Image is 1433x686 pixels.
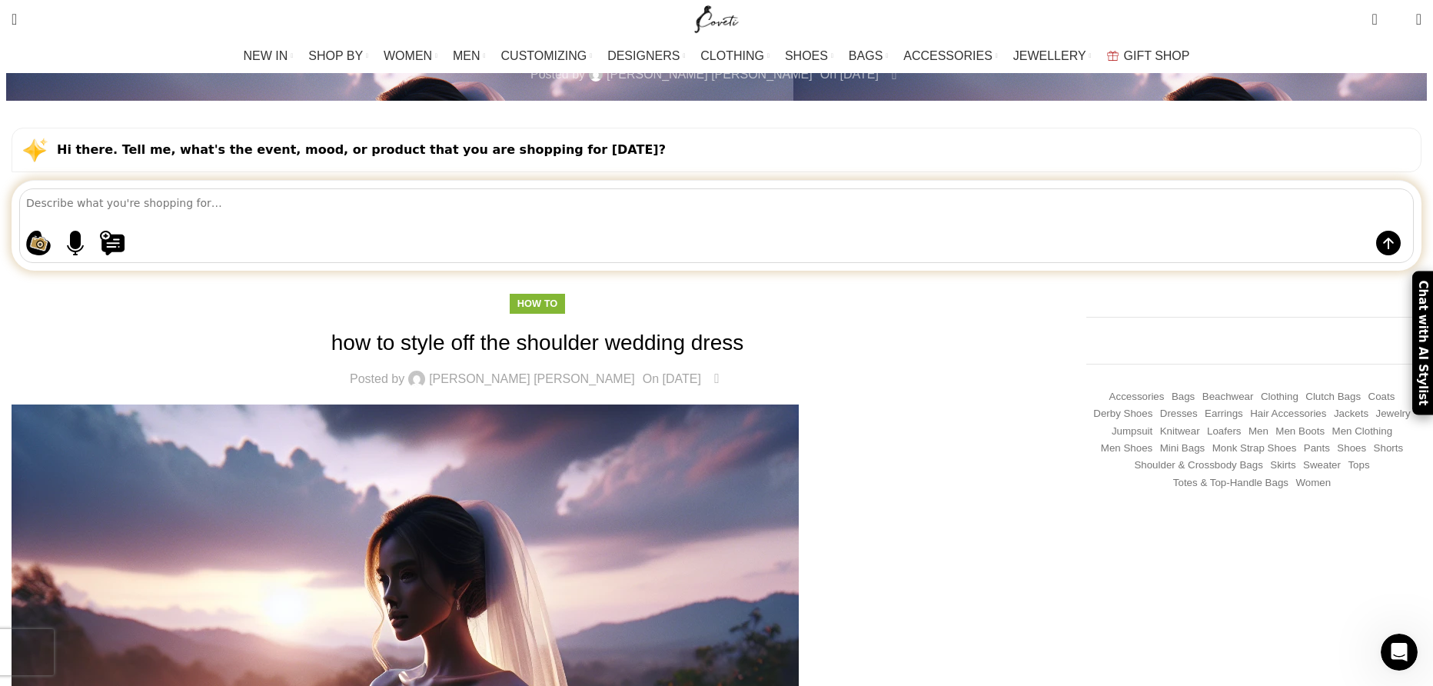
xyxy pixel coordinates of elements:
a: Knitwear (484 items) [1160,425,1200,439]
img: author-avatar [408,371,425,388]
a: ACCESSORIES [903,41,998,72]
a: BAGS [849,41,888,72]
a: Dresses (9,674 items) [1160,407,1198,421]
a: Derby shoes (233 items) [1093,407,1152,421]
a: Jackets (1,198 items) [1334,407,1368,421]
a: Men (1,906 items) [1248,425,1268,439]
div: Main navigation [4,41,1429,72]
a: [PERSON_NAME] [PERSON_NAME] [607,65,813,85]
span: DESIGNERS [607,48,680,63]
a: 0 [886,65,903,85]
span: Posted by [530,65,585,85]
span: GIFT SHOP [1124,48,1190,63]
a: Beachwear (451 items) [1202,390,1254,405]
span: WOMEN [384,48,432,63]
div: My Wishlist [1389,4,1405,35]
a: Coats (417 items) [1368,390,1395,405]
a: Accessories (745 items) [1109,390,1165,405]
a: Hair Accessories (245 items) [1250,407,1326,421]
a: Jumpsuit (155 items) [1112,425,1152,439]
a: MEN [453,41,485,72]
a: Clutch Bags (155 items) [1305,390,1361,405]
a: Bags (1,744 items) [1172,390,1195,405]
a: Search [4,4,25,35]
span: SHOP BY [308,48,363,63]
a: Men Boots (296 items) [1275,425,1325,439]
a: Men Clothing (418 items) [1332,425,1393,439]
span: Posted by [350,373,404,385]
img: GiftBag [1107,51,1119,61]
iframe: Intercom live chat [1381,634,1418,671]
span: 0 [1392,15,1404,27]
a: How to [517,298,557,309]
a: Skirts (1,049 items) [1270,458,1295,473]
a: Earrings (184 items) [1205,407,1243,421]
a: Loafers (193 items) [1207,425,1241,439]
span: BAGS [849,48,883,63]
a: Women (21,931 items) [1295,476,1331,491]
a: WOMEN [384,41,437,72]
a: Shorts (322 items) [1374,441,1404,456]
a: Totes & Top-Handle Bags (361 items) [1173,476,1288,491]
span: 0 [718,368,730,379]
a: [PERSON_NAME] [PERSON_NAME] [429,373,635,385]
a: Mini Bags (367 items) [1160,441,1205,456]
a: DESIGNERS [607,41,685,72]
span: MEN [453,48,480,63]
a: Sweater (244 items) [1303,458,1341,473]
a: Men Shoes (1,372 items) [1101,441,1152,456]
a: CLOTHING [700,41,770,72]
a: SHOES [785,41,833,72]
span: SHOES [785,48,828,63]
a: NEW IN [244,41,294,72]
span: NEW IN [244,48,288,63]
img: author-avatar [589,68,603,82]
a: CUSTOMIZING [501,41,593,72]
a: 0 [1364,4,1385,35]
time: On [DATE] [820,68,879,81]
span: CUSTOMIZING [501,48,587,63]
a: Tops (2,988 items) [1348,458,1369,473]
a: Site logo [691,12,743,25]
a: Pants (1,359 items) [1304,441,1330,456]
span: JEWELLERY [1013,48,1086,63]
span: 0 [1373,8,1385,19]
a: 0 [709,369,725,389]
a: Monk strap shoes (262 items) [1212,441,1297,456]
a: Shoes (294 items) [1337,441,1366,456]
a: Shoulder & Crossbody Bags (672 items) [1134,458,1262,473]
a: GIFT SHOP [1107,41,1190,72]
a: JEWELLERY [1013,41,1092,72]
time: On [DATE] [643,372,701,385]
a: SHOP BY [308,41,368,72]
a: Jewelry (408 items) [1376,407,1411,421]
span: CLOTHING [700,48,764,63]
a: Clothing (18,675 items) [1261,390,1298,405]
span: ACCESSORIES [903,48,992,63]
h1: how to style off the shoulder wedding dress [12,328,1063,358]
